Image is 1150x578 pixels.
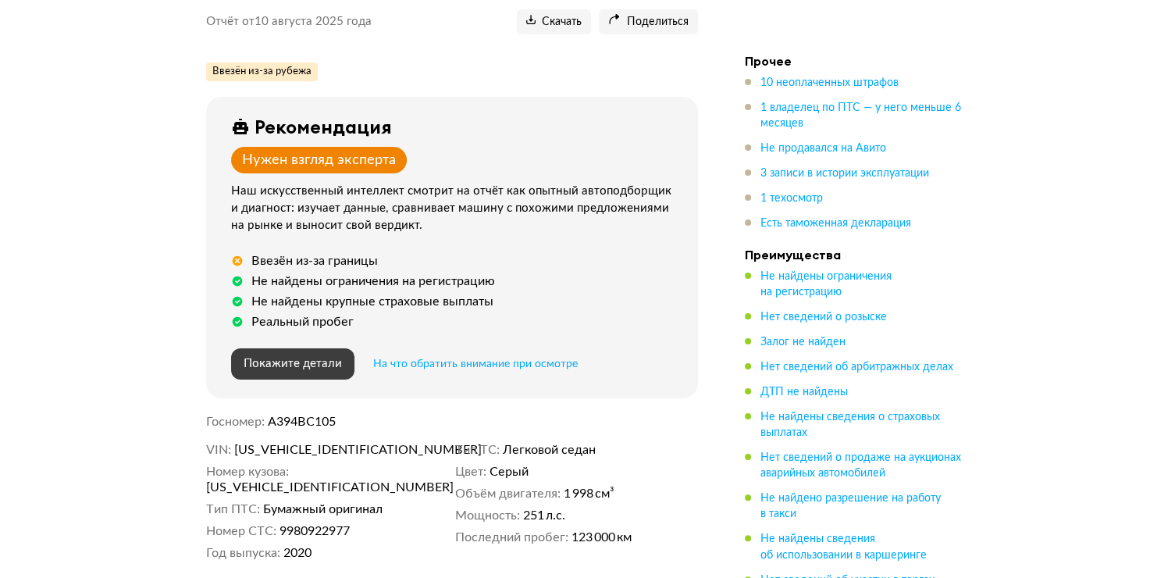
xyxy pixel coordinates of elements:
[760,218,911,229] span: Есть таможенная декларация
[490,464,529,480] span: Серый
[206,545,280,561] dt: Год выпуска
[263,501,383,517] span: Бумажный оригинал
[455,508,520,523] dt: Мощность
[251,273,495,289] div: Не найдены ограничения на регистрацию
[760,362,953,373] span: Нет сведений об арбитражных делах
[279,523,350,539] span: 9980922977
[760,168,929,179] span: 3 записи в истории эксплуатации
[251,294,493,309] div: Не найдены крупные страховые выплаты
[212,65,312,79] span: Ввезён из-за рубежа
[760,493,941,519] span: Не найдено разрешение на работу в такси
[206,523,276,539] dt: Номер СТС
[206,464,289,480] dt: Номер кузова
[373,359,578,369] span: На что обратить внимание при осмотре
[234,442,414,458] span: [US_VEHICLE_IDENTIFICATION_NUMBER]
[760,193,823,204] span: 1 техосмотр
[206,480,386,495] span: [US_VEHICLE_IDENTIFICATION_NUMBER]
[206,414,265,430] dt: Госномер
[760,387,848,398] span: ДТП не найдены
[255,116,392,137] div: Рекомендация
[206,14,372,30] p: Отчёт от 10 августа 2025 года
[760,452,961,479] span: Нет сведений о продаже на аукционах аварийных автомобилей
[455,464,486,480] dt: Цвет
[760,312,887,323] span: Нет сведений о розыске
[760,271,892,298] span: Не найдены ограничения на регистрацию
[206,501,260,517] dt: Тип ПТС
[517,9,591,34] button: Скачать
[745,247,963,262] h4: Преимущества
[251,253,378,269] div: Ввезён из-за границы
[608,15,689,30] span: Поделиться
[760,102,961,129] span: 1 владелец по ПТС — у него меньше 6 месяцев
[760,143,886,154] span: Не продавался на Авито
[760,77,899,88] span: 10 неоплаченных штрафов
[283,545,312,561] span: 2020
[455,486,561,501] dt: Объём двигателя
[523,508,565,523] span: 251 л.с.
[526,15,582,30] span: Скачать
[206,442,231,458] dt: VIN
[268,416,336,428] span: А394ВС105
[760,533,927,560] span: Не найдены сведения об использовании в каршеринге
[231,348,354,380] button: Покажите детали
[571,530,632,545] span: 123 000 км
[760,337,846,348] span: Залог не найден
[745,53,963,69] h4: Прочее
[503,442,596,458] span: Легковой седан
[455,442,500,458] dt: Тип ТС
[564,486,614,501] span: 1 998 см³
[455,530,568,545] dt: Последний пробег
[760,412,940,438] span: Не найдены сведения о страховых выплатах
[244,358,342,369] span: Покажите детали
[231,183,679,234] div: Наш искусственный интеллект смотрит на отчёт как опытный автоподборщик и диагност: изучает данные...
[599,9,698,34] button: Поделиться
[251,314,354,330] div: Реальный пробег
[242,152,396,169] div: Нужен взгляд эксперта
